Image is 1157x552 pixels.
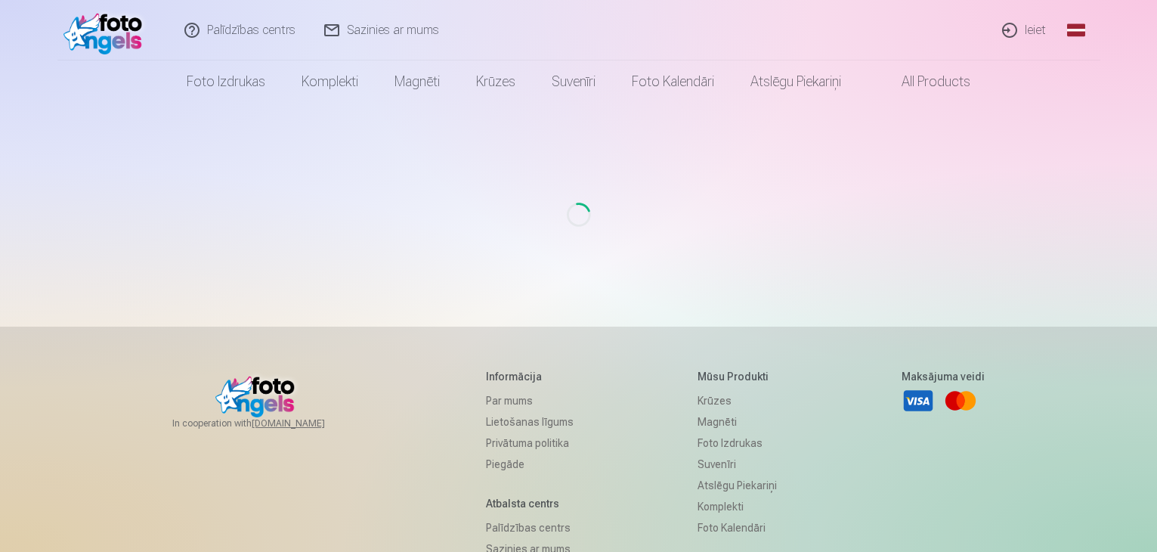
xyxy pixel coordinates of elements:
a: Piegāde [486,454,574,475]
a: Komplekti [698,496,777,517]
a: [DOMAIN_NAME] [252,417,361,430]
a: Atslēgu piekariņi [698,475,777,496]
img: /fa1 [63,6,150,54]
a: Atslēgu piekariņi [732,60,859,103]
a: Krūzes [458,60,534,103]
a: Komplekti [283,60,376,103]
a: Magnēti [698,411,777,433]
a: Krūzes [698,390,777,411]
a: All products [859,60,988,103]
a: Suvenīri [698,454,777,475]
a: Foto kalendāri [614,60,732,103]
a: Foto izdrukas [698,433,777,454]
a: Foto kalendāri [698,517,777,538]
a: Visa [902,384,935,417]
a: Foto izdrukas [169,60,283,103]
h5: Maksājuma veidi [902,369,985,384]
a: Mastercard [944,384,977,417]
a: Palīdzības centrs [486,517,574,538]
a: Suvenīri [534,60,614,103]
a: Magnēti [376,60,458,103]
a: Par mums [486,390,574,411]
a: Privātuma politika [486,433,574,454]
a: Lietošanas līgums [486,411,574,433]
h5: Atbalsta centrs [486,496,574,511]
span: In cooperation with [172,417,361,430]
h5: Mūsu produkti [698,369,777,384]
h5: Informācija [486,369,574,384]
